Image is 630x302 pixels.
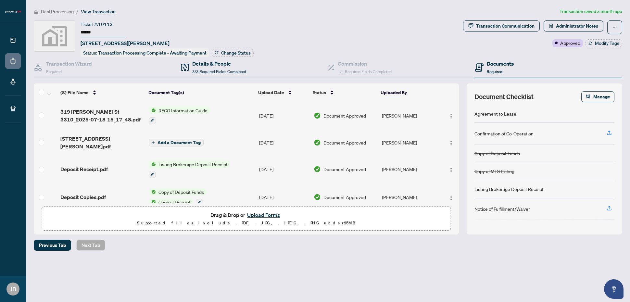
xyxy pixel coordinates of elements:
[5,10,21,14] img: logo
[314,139,321,146] img: Document Status
[487,60,514,68] h4: Documents
[192,60,246,68] h4: Details & People
[156,198,193,206] span: Copy of Deposit
[46,69,62,74] span: Required
[42,207,451,231] span: Drag & Drop orUpload FormsSupported files include .PDF, .JPG, .JPEG, .PNG under25MB
[323,194,366,201] span: Document Approved
[156,161,230,168] span: Listing Brokerage Deposit Receipt
[379,183,439,211] td: [PERSON_NAME]
[560,39,580,46] span: Approved
[338,69,392,74] span: 1/1 Required Fields Completed
[149,107,156,114] img: Status Icon
[76,240,105,251] button: Next Tab
[474,92,534,101] span: Document Checklist
[581,91,614,102] button: Manage
[210,211,282,219] span: Drag & Drop or
[310,83,378,102] th: Status
[379,130,439,156] td: [PERSON_NAME]
[314,166,321,173] img: Document Status
[10,284,16,294] span: JB
[474,130,534,137] div: Confirmation of Co-Operation
[257,102,311,130] td: [DATE]
[41,9,74,15] span: Deal Processing
[446,164,456,174] button: Logo
[612,25,617,30] span: ellipsis
[446,192,456,202] button: Logo
[149,198,156,206] img: Status Icon
[448,195,454,200] img: Logo
[212,49,254,57] button: Change Status
[76,8,78,15] li: /
[338,60,392,68] h4: Commission
[58,83,146,102] th: (8) File Name
[60,108,144,123] span: 319 [PERSON_NAME] St 3310_2025-07-18 15_17_48.pdf
[474,185,544,193] div: Listing Brokerage Deposit Receipt
[448,114,454,119] img: Logo
[487,69,502,74] span: Required
[34,21,75,51] img: svg%3e
[257,130,311,156] td: [DATE]
[39,240,66,250] span: Previous Tab
[34,9,38,14] span: home
[593,92,610,102] span: Manage
[152,141,155,144] span: plus
[379,102,439,130] td: [PERSON_NAME]
[323,139,366,146] span: Document Approved
[313,89,326,96] span: Status
[146,83,256,102] th: Document Tag(s)
[98,50,207,56] span: Transaction Processing Complete - Awaiting Payment
[149,161,156,168] img: Status Icon
[46,219,447,227] p: Supported files include .PDF, .JPG, .JPEG, .PNG under 25 MB
[463,20,540,31] button: Transaction Communication
[256,83,310,102] th: Upload Date
[549,24,553,28] span: solution
[595,41,619,45] span: Modify Tags
[81,39,170,47] span: [STREET_ADDRESS][PERSON_NAME]
[323,112,366,119] span: Document Approved
[81,9,116,15] span: View Transaction
[474,205,530,212] div: Notice of Fulfillment/Waiver
[556,21,598,31] span: Administrator Notes
[448,141,454,146] img: Logo
[378,83,438,102] th: Uploaded By
[314,194,321,201] img: Document Status
[245,211,282,219] button: Upload Forms
[60,165,108,173] span: Deposit Receipt.pdf
[60,89,89,96] span: (8) File Name
[149,107,210,124] button: Status IconRECO Information Guide
[474,110,516,117] div: Agreement to Lease
[149,138,204,147] button: Add a Document Tag
[46,60,92,68] h4: Transaction Wizard
[149,161,230,178] button: Status IconListing Brokerage Deposit Receipt
[379,156,439,183] td: [PERSON_NAME]
[323,166,366,173] span: Document Approved
[149,139,204,146] button: Add a Document Tag
[314,112,321,119] img: Document Status
[60,193,106,201] span: Deposit Copies.pdf
[149,188,207,206] button: Status IconCopy of Deposit FundsStatus IconCopy of Deposit
[156,188,207,195] span: Copy of Deposit Funds
[474,168,514,175] div: Copy of MLS Listing
[192,69,246,74] span: 3/3 Required Fields Completed
[446,110,456,121] button: Logo
[560,8,622,15] article: Transaction saved a month ago
[258,89,284,96] span: Upload Date
[157,140,201,145] span: Add a Document Tag
[156,107,210,114] span: RECO Information Guide
[60,135,144,150] span: [STREET_ADDRESS][PERSON_NAME]pdf
[604,279,624,299] button: Open asap
[81,48,209,57] div: Status:
[34,240,71,251] button: Previous Tab
[81,20,113,28] div: Ticket #:
[257,183,311,211] td: [DATE]
[149,188,156,195] img: Status Icon
[476,21,535,31] div: Transaction Communication
[257,156,311,183] td: [DATE]
[448,168,454,173] img: Logo
[221,51,251,55] span: Change Status
[544,20,603,31] button: Administrator Notes
[474,150,520,157] div: Copy of Deposit Funds
[446,137,456,148] button: Logo
[98,21,113,27] span: 10113
[586,39,622,47] button: Modify Tags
